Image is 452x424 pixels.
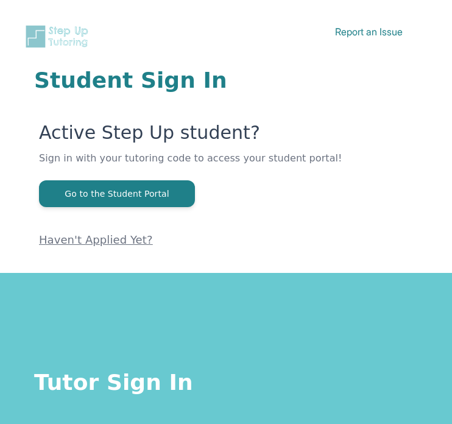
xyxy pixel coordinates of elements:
[39,122,418,151] p: Active Step Up student?
[24,24,93,49] img: Step Up Tutoring horizontal logo
[39,180,195,207] button: Go to the Student Portal
[39,233,153,246] a: Haven't Applied Yet?
[34,366,418,395] h1: Tutor Sign In
[39,151,418,180] p: Sign in with your tutoring code to access your student portal!
[34,68,418,93] h1: Student Sign In
[335,26,403,38] a: Report an Issue
[39,188,195,199] a: Go to the Student Portal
